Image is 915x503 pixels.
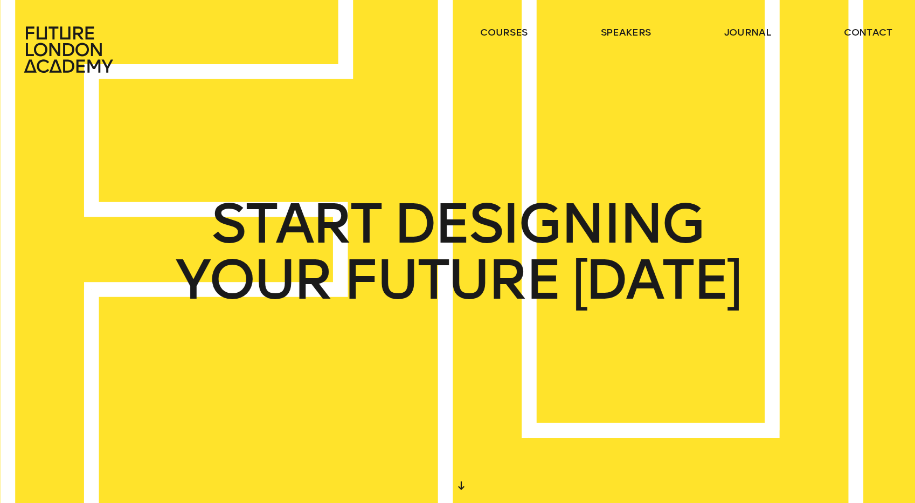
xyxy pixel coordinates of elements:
[844,26,892,39] a: contact
[480,26,528,39] a: courses
[175,252,331,308] span: YOUR
[601,26,651,39] a: speakers
[724,26,771,39] a: journal
[572,252,740,308] span: [DATE]
[393,196,704,252] span: DESIGNING
[343,252,560,308] span: FUTURE
[211,196,381,252] span: START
